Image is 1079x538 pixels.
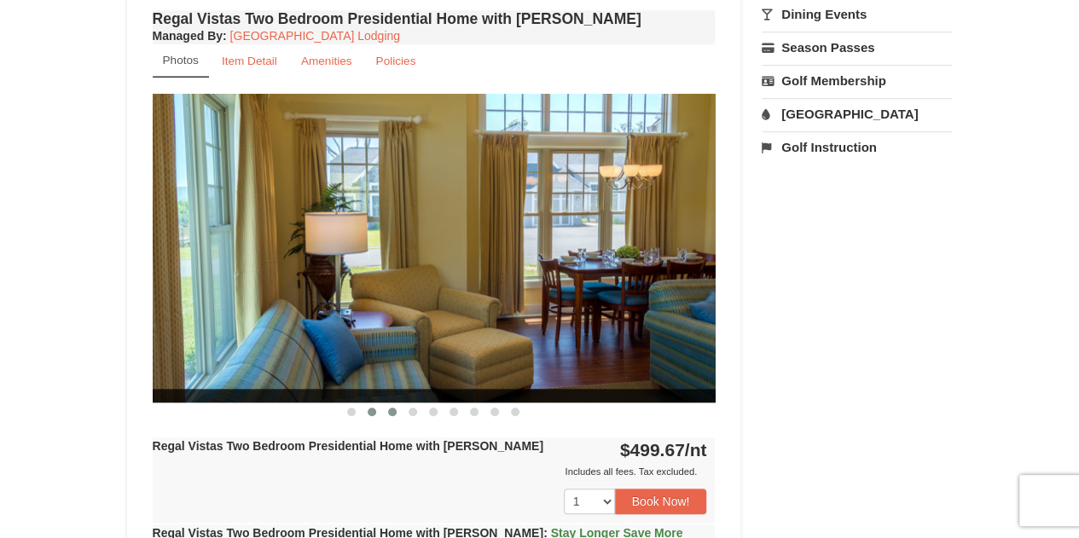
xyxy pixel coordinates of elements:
[685,440,707,460] span: /nt
[153,439,543,453] strong: Regal Vistas Two Bedroom Presidential Home with [PERSON_NAME]
[762,98,952,130] a: [GEOGRAPHIC_DATA]
[153,29,223,43] span: Managed By
[290,44,363,78] a: Amenities
[153,463,707,480] div: Includes all fees. Tax excluded.
[364,44,426,78] a: Policies
[153,29,227,43] strong: :
[301,55,352,67] small: Amenities
[230,29,400,43] a: [GEOGRAPHIC_DATA] Lodging
[153,94,716,402] img: 18876286-48-7d589513.jpg
[762,65,952,96] a: Golf Membership
[375,55,415,67] small: Policies
[153,44,209,78] a: Photos
[153,10,716,27] h4: Regal Vistas Two Bedroom Presidential Home with [PERSON_NAME]
[211,44,288,78] a: Item Detail
[163,54,199,67] small: Photos
[762,32,952,63] a: Season Passes
[762,131,952,163] a: Golf Instruction
[620,440,707,460] strong: $499.67
[615,489,707,514] button: Book Now!
[222,55,277,67] small: Item Detail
